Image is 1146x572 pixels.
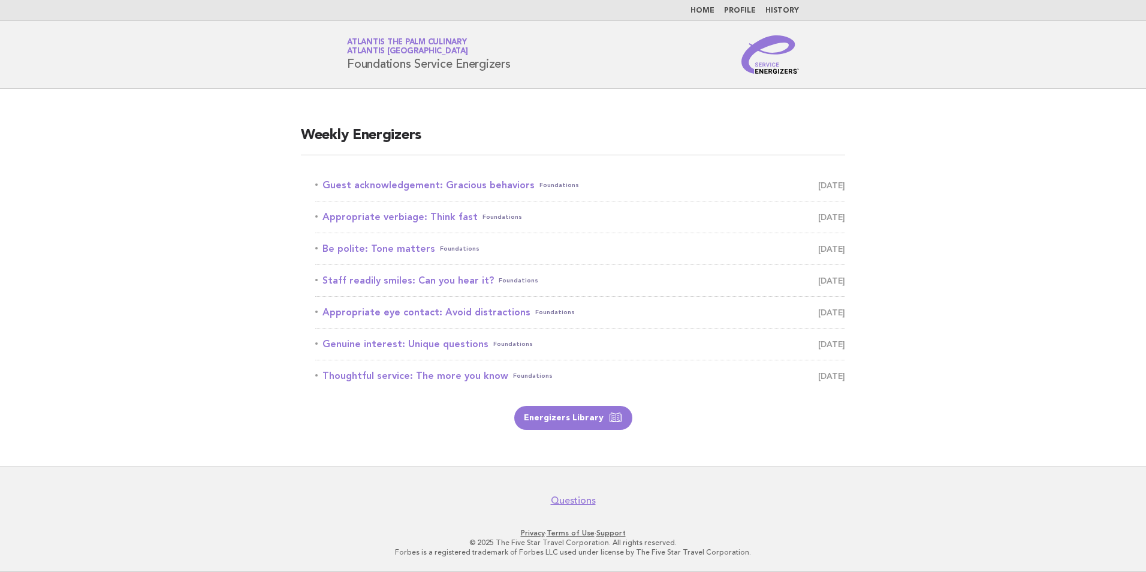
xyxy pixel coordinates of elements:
[818,304,845,321] span: [DATE]
[818,368,845,384] span: [DATE]
[315,240,845,257] a: Be polite: Tone mattersFoundations [DATE]
[547,529,595,537] a: Terms of Use
[315,272,845,289] a: Staff readily smiles: Can you hear it?Foundations [DATE]
[301,126,845,155] h2: Weekly Energizers
[539,177,579,194] span: Foundations
[535,304,575,321] span: Foundations
[765,7,799,14] a: History
[493,336,533,353] span: Foundations
[818,272,845,289] span: [DATE]
[818,209,845,225] span: [DATE]
[315,336,845,353] a: Genuine interest: Unique questionsFoundations [DATE]
[206,528,940,538] p: · ·
[818,336,845,353] span: [DATE]
[206,547,940,557] p: Forbes is a registered trademark of Forbes LLC used under license by The Five Star Travel Corpora...
[482,209,522,225] span: Foundations
[818,177,845,194] span: [DATE]
[315,209,845,225] a: Appropriate verbiage: Think fastFoundations [DATE]
[514,406,632,430] a: Energizers Library
[347,39,511,70] h1: Foundations Service Energizers
[596,529,626,537] a: Support
[206,538,940,547] p: © 2025 The Five Star Travel Corporation. All rights reserved.
[315,177,845,194] a: Guest acknowledgement: Gracious behaviorsFoundations [DATE]
[551,495,596,507] a: Questions
[440,240,479,257] span: Foundations
[818,240,845,257] span: [DATE]
[499,272,538,289] span: Foundations
[690,7,714,14] a: Home
[347,48,468,56] span: Atlantis [GEOGRAPHIC_DATA]
[741,35,799,74] img: Service Energizers
[513,368,553,384] span: Foundations
[315,368,845,384] a: Thoughtful service: The more you knowFoundations [DATE]
[315,304,845,321] a: Appropriate eye contact: Avoid distractionsFoundations [DATE]
[521,529,545,537] a: Privacy
[724,7,756,14] a: Profile
[347,38,468,55] a: Atlantis The Palm CulinaryAtlantis [GEOGRAPHIC_DATA]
